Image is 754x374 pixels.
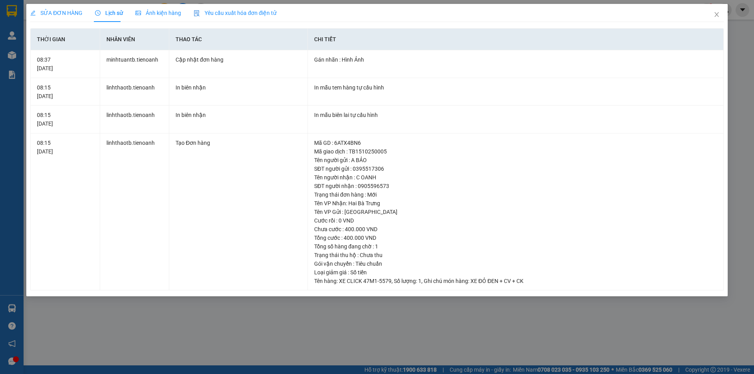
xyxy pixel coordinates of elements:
span: SỬA ĐƠN HÀNG [30,10,82,16]
div: 08:15 [DATE] [37,83,93,100]
div: Tên VP Nhận: Hai Bà Trưng [314,199,717,208]
div: Tạo Đơn hàng [176,139,301,147]
th: Thời gian [31,29,100,50]
div: In biên nhận [176,111,301,119]
div: In biên nhận [176,83,301,92]
div: 08:15 [DATE] [37,139,93,156]
span: edit [30,10,36,16]
span: close [714,11,720,18]
span: Lịch sử [95,10,123,16]
div: Chưa cước : 400.000 VND [314,225,717,234]
th: Nhân viên [100,29,169,50]
div: Tổng số hàng đang chờ : 1 [314,242,717,251]
div: Tên người nhận : C OANH [314,173,717,182]
div: Loại giảm giá : Số tiền [314,268,717,277]
td: minhtuantb.tienoanh [100,50,169,78]
div: Gán nhãn : Hình Ảnh [314,55,717,64]
img: icon [194,10,200,16]
div: Tổng cước : 400.000 VND [314,234,717,242]
div: Trạng thái đơn hàng : Mới [314,190,717,199]
div: In mẫu tem hàng tự cấu hình [314,83,717,92]
div: Trạng thái thu hộ : Chưa thu [314,251,717,259]
div: Mã GD : 6ATX4BN6 [314,139,717,147]
button: Close [706,4,728,26]
span: XE ĐỎ ĐEN + CV + CK [470,278,523,284]
div: Tên VP Gửi : [GEOGRAPHIC_DATA] [314,208,717,216]
td: linhthaotb.tienoanh [100,133,169,291]
div: SĐT người gửi : 0395517306 [314,164,717,173]
div: Cập nhật đơn hàng [176,55,301,64]
td: linhthaotb.tienoanh [100,78,169,106]
div: Cước rồi : 0 VND [314,216,717,225]
span: XE CLICK 47M1-5579 [339,278,392,284]
div: In mẫu biên lai tự cấu hình [314,111,717,119]
div: 08:15 [DATE] [37,111,93,128]
td: linhthaotb.tienoanh [100,106,169,133]
th: Chi tiết [308,29,724,50]
th: Thao tác [169,29,308,50]
div: 08:37 [DATE] [37,55,93,73]
div: Tên hàng: , Số lượng: , Ghi chú món hàng: [314,277,717,285]
span: clock-circle [95,10,101,16]
span: picture [135,10,141,16]
div: SĐT người nhận : 0905596573 [314,182,717,190]
span: 1 [418,278,421,284]
div: Mã giao dịch : TB1510250005 [314,147,717,156]
div: Tên người gửi : A BẢO [314,156,717,164]
span: Ảnh kiện hàng [135,10,181,16]
div: Gói vận chuyển : Tiêu chuẩn [314,259,717,268]
span: Yêu cầu xuất hóa đơn điện tử [194,10,276,16]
